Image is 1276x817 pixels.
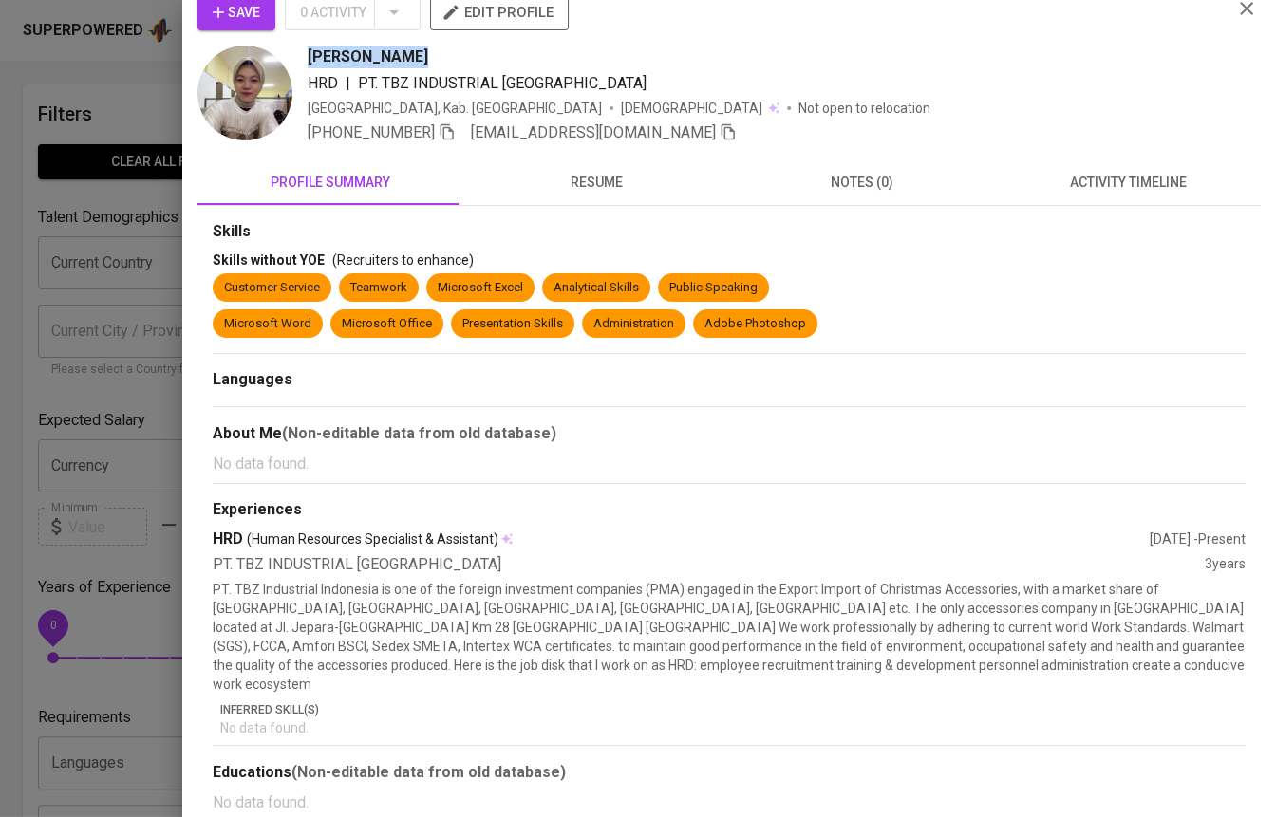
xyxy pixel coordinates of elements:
span: (Recruiters to enhance) [332,252,474,268]
span: [EMAIL_ADDRESS][DOMAIN_NAME] [471,123,716,141]
span: Skills without YOE [213,252,325,268]
p: PT. TBZ Industrial Indonesia is one of the foreign investment companies (PMA) engaged in the Expo... [213,580,1246,694]
div: PT. TBZ INDUSTRIAL [GEOGRAPHIC_DATA] [213,554,1205,576]
span: [DEMOGRAPHIC_DATA] [621,99,765,118]
div: Adobe Photoshop [704,315,806,333]
p: Inferred Skill(s) [220,701,1246,718]
span: HRD [308,74,338,92]
div: Customer Service [224,279,320,297]
div: About Me [213,422,1246,445]
div: [DATE] - Present [1150,529,1246,548]
div: [GEOGRAPHIC_DATA], Kab. [GEOGRAPHIC_DATA] [308,99,602,118]
span: profile summary [209,171,452,195]
span: activity timeline [1006,171,1249,195]
div: 3 years [1205,554,1246,576]
img: 9ebe8e87-beea-44e1-9bae-f4f7bb0d6cbd.jpg [197,46,292,140]
div: Analytical Skills [554,279,639,297]
div: Presentation Skills [462,315,563,333]
p: Not open to relocation [798,99,930,118]
p: No data found. [213,791,1246,814]
div: Languages [213,369,1246,391]
span: notes (0) [741,171,984,195]
b: (Non-editable data from old database) [282,424,556,442]
span: [PHONE_NUMBER] [308,123,435,141]
b: (Non-editable data from old database) [291,763,566,781]
span: | [346,72,350,95]
div: Microsoft Office [342,315,432,333]
div: Teamwork [350,279,407,297]
div: HRD [213,529,1150,550]
div: Skills [213,221,1246,243]
div: Experiences [213,499,1246,521]
a: edit profile [430,4,569,19]
span: PT. TBZ INDUSTRIAL [GEOGRAPHIC_DATA] [358,74,647,92]
p: No data found. [220,718,1246,737]
span: [PERSON_NAME] [308,46,428,68]
div: Microsoft Word [224,315,311,333]
p: No data found. [213,453,1246,475]
div: Public Speaking [669,279,758,297]
div: Microsoft Excel [438,279,523,297]
span: (Human Resources Specialist & Assistant) [247,529,498,548]
span: resume [475,171,718,195]
span: Save [213,1,260,25]
div: Administration [593,315,674,333]
div: Educations [213,761,1246,784]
